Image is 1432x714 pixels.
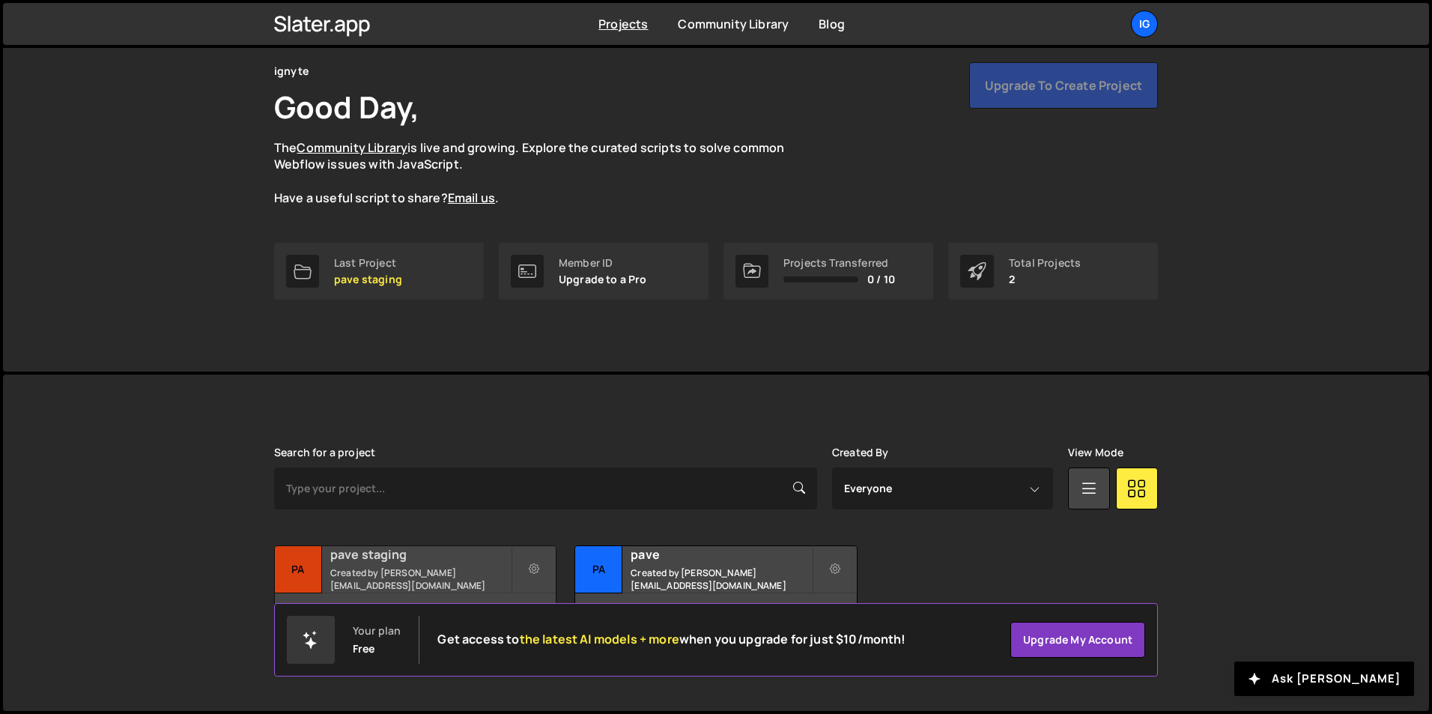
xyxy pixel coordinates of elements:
[274,62,309,80] div: ignyte
[437,632,905,647] h2: Get access to when you upgrade for just $10/month!
[334,273,402,285] p: pave staging
[631,566,811,592] small: Created by [PERSON_NAME][EMAIL_ADDRESS][DOMAIN_NAME]
[631,546,811,563] h2: pave
[330,566,511,592] small: Created by [PERSON_NAME][EMAIL_ADDRESS][DOMAIN_NAME]
[334,257,402,269] div: Last Project
[598,16,648,32] a: Projects
[1068,447,1123,459] label: View Mode
[1131,10,1158,37] a: ig
[330,546,511,563] h2: pave staging
[574,545,857,639] a: pa pave Created by [PERSON_NAME][EMAIL_ADDRESS][DOMAIN_NAME] 5 pages, last updated by about [DATE]
[275,546,322,593] div: pa
[274,139,813,207] p: The is live and growing. Explore the curated scripts to solve common Webflow issues with JavaScri...
[274,468,817,509] input: Type your project...
[783,257,895,269] div: Projects Transferred
[274,86,419,127] h1: Good Day,
[275,593,556,638] div: 14 pages, last updated by [DATE]
[274,447,375,459] label: Search for a project
[1009,273,1081,285] p: 2
[575,546,622,593] div: pa
[867,273,895,285] span: 0 / 10
[1009,257,1081,269] div: Total Projects
[678,16,789,32] a: Community Library
[353,643,375,655] div: Free
[559,257,647,269] div: Member ID
[1010,622,1145,658] a: Upgrade my account
[353,625,401,637] div: Your plan
[274,243,484,300] a: Last Project pave staging
[274,545,556,639] a: pa pave staging Created by [PERSON_NAME][EMAIL_ADDRESS][DOMAIN_NAME] 14 pages, last updated by [D...
[819,16,845,32] a: Blog
[520,631,679,647] span: the latest AI models + more
[559,273,647,285] p: Upgrade to a Pro
[832,447,889,459] label: Created By
[575,593,856,638] div: 5 pages, last updated by about [DATE]
[448,190,495,206] a: Email us
[1234,662,1414,696] button: Ask [PERSON_NAME]
[297,139,407,156] a: Community Library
